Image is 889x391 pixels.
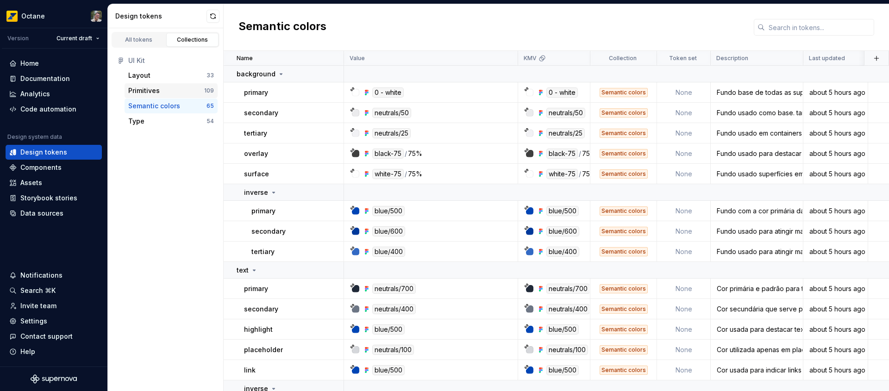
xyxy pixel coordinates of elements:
[20,105,76,114] div: Code automation
[546,345,588,355] div: neutrals/100
[657,340,711,360] td: None
[128,101,180,111] div: Semantic colors
[6,298,102,313] a: Invite team
[52,32,104,45] button: Current draft
[669,55,697,62] p: Token set
[20,317,47,326] div: Settings
[804,149,867,158] div: about 5 hours ago
[31,374,77,384] svg: Supernova Logo
[244,169,269,179] p: surface
[372,304,416,314] div: neutrals/400
[20,74,70,83] div: Documentation
[804,108,867,118] div: about 5 hours ago
[657,242,711,262] td: None
[711,227,802,236] div: Fundo usado para atingir maior destaque em telas com maior a presença da marca.
[657,164,711,184] td: None
[711,247,802,256] div: Fundo usado para atingir maior destaque em telas com maior a presença da marca.
[20,163,62,172] div: Components
[711,149,802,158] div: Fundo usado para destacar elementos temporários acima da interface.
[2,6,106,26] button: OctaneTiago
[20,178,42,187] div: Assets
[244,284,268,293] p: primary
[115,12,207,21] div: Design tokens
[711,366,802,375] div: Cor usada para indicar links textuais.
[20,59,39,68] div: Home
[804,345,867,354] div: about 5 hours ago
[657,221,711,242] td: None
[372,324,405,335] div: blue/500
[582,149,596,159] div: 75%
[546,169,578,179] div: white-75
[251,206,275,216] p: primary
[372,169,404,179] div: white-75
[21,12,45,21] div: Octane
[600,108,648,118] div: Semantic colors
[244,345,283,354] p: placeholder
[408,169,422,179] div: 75%
[372,345,414,355] div: neutrals/100
[6,71,102,86] a: Documentation
[125,68,218,83] button: Layout33
[546,206,579,216] div: blue/500
[207,72,214,79] div: 33
[20,332,73,341] div: Contact support
[116,36,162,43] div: All tokens
[405,149,407,159] div: /
[244,129,267,138] p: tertiary
[20,347,35,356] div: Help
[408,149,422,159] div: 75%
[600,149,648,158] div: Semantic colors
[125,83,218,98] button: Primitives109
[56,35,92,42] span: Current draft
[7,133,62,141] div: Design system data
[244,188,268,197] p: inverse
[765,19,874,36] input: Search in tokens...
[6,329,102,344] button: Contact support
[804,325,867,334] div: about 5 hours ago
[125,114,218,129] a: Type54
[20,148,67,157] div: Design tokens
[804,88,867,97] div: about 5 hours ago
[711,284,802,293] div: Cor primária e padrão para textos. Deve ser usada no conteúdo mais relevante.
[600,284,648,293] div: Semantic colors
[237,55,253,62] p: Name
[600,227,648,236] div: Semantic colors
[6,145,102,160] a: Design tokens
[6,87,102,101] a: Analytics
[804,129,867,138] div: about 5 hours ago
[6,191,102,205] a: Storybook stories
[804,169,867,179] div: about 5 hours ago
[251,227,286,236] p: secondary
[657,279,711,299] td: None
[600,169,648,179] div: Semantic colors
[804,304,867,314] div: about 5 hours ago
[711,304,802,314] div: Cor secundária que serve principalmente para textos de apoio ou de menor relevância.
[20,89,50,99] div: Analytics
[20,271,63,280] div: Notifications
[244,325,273,334] p: highlight
[582,169,596,179] div: 75%
[546,108,585,118] div: neutrals/50
[711,345,802,354] div: Cor utilizada apenas em placeholders de formulários.
[372,149,404,159] div: black-75
[6,268,102,283] button: Notifications
[204,87,214,94] div: 109
[657,103,711,123] td: None
[546,365,579,375] div: blue/500
[546,284,590,294] div: neutrals/700
[372,247,405,257] div: blue/400
[6,206,102,221] a: Data sources
[169,36,216,43] div: Collections
[125,99,218,113] button: Semantic colors65
[20,301,56,310] div: Invite team
[251,247,275,256] p: tertiary
[6,283,102,298] button: Search ⌘K
[372,365,405,375] div: blue/500
[405,169,407,179] div: /
[600,129,648,138] div: Semantic colors
[128,71,150,80] div: Layout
